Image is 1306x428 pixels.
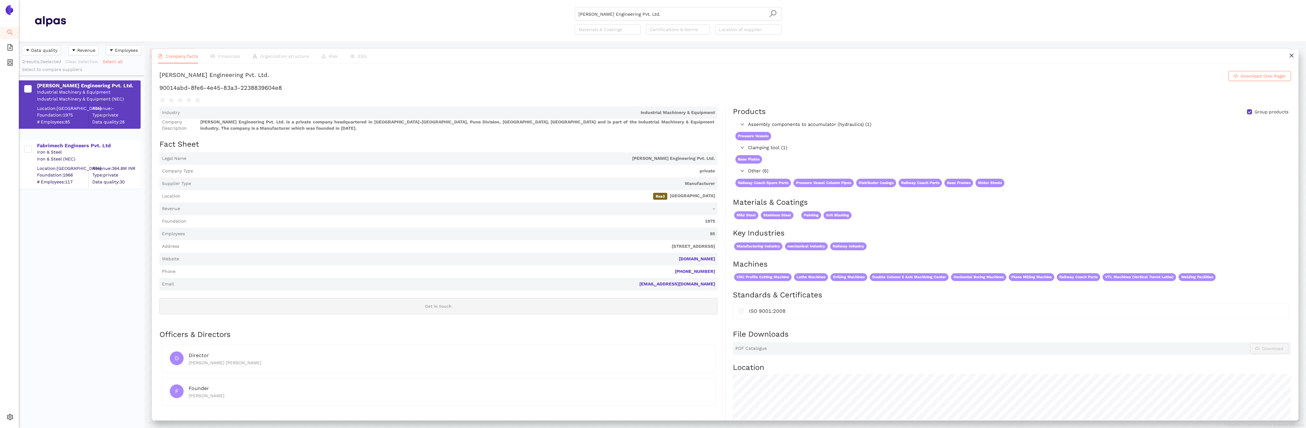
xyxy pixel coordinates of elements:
span: Financials [218,54,240,59]
div: Industrial Machinery & Equipment (NEC) [37,96,140,102]
span: Company Type [162,168,193,174]
span: Website [162,256,179,262]
span: search [7,27,13,40]
span: Organization structure [260,54,309,59]
span: 2 results, 0 selected [22,59,61,64]
h2: Location [733,362,1291,373]
span: Foundation: 1975 [37,112,88,118]
span: Painting [801,211,821,219]
div: [PERSON_NAME] Engineering Pvt. Ltd. [37,82,140,89]
span: cloud-download [1233,74,1238,79]
span: Assembly components to accumulator (hydraulics) (1) [748,121,1004,128]
span: Type: private [92,112,140,118]
span: Lathe Machines [794,273,828,281]
span: [STREET_ADDRESS] [182,243,715,250]
div: Revenue: 364.8M INR [92,165,140,171]
span: Drilling Machines [830,273,867,281]
span: Supplier Type [162,181,191,187]
span: Data quality: 30 [92,179,140,185]
button: close [1284,49,1298,63]
span: fund-view [211,54,215,58]
span: Legal Name [162,155,186,162]
span: safety-certificate [738,307,744,314]
span: Stainless Steel [761,211,793,219]
span: PDF Catalogue [735,345,767,352]
span: Location [162,193,180,199]
span: Employees [115,47,138,54]
h2: Key Industries [733,228,1291,239]
span: # Employees: 85 [37,119,88,125]
span: right [740,169,744,173]
span: Base Plates [735,155,762,164]
h2: Standards & Certificates [733,290,1291,301]
span: Download One-Pager [1240,73,1286,79]
span: Select all [103,58,123,65]
span: apartment [253,54,257,58]
div: Location: [GEOGRAPHIC_DATA] [37,105,88,111]
div: Industrial Machinery & Equipment [37,89,140,95]
span: Industrial Machinery & Equipment [182,110,715,116]
span: [GEOGRAPHIC_DATA] [183,193,715,200]
img: Logo [4,5,14,15]
span: 85 [187,231,715,237]
span: Employees [162,231,185,237]
span: Address [162,243,179,250]
span: Pressure Vessels [735,132,771,140]
span: setting [7,412,13,424]
span: Railway Coach Parts [1057,273,1100,281]
span: warning [321,54,326,58]
button: caret-downEmployees [106,45,141,55]
span: Director [189,352,209,358]
span: Industry [162,110,180,116]
span: Group products [1252,109,1291,115]
span: caret-down [72,48,76,53]
div: ISO 9001:2008 [749,307,1284,315]
div: [PERSON_NAME] [PERSON_NAME] [189,359,708,366]
span: Company Description [162,119,198,131]
div: Clamping tool (1) [733,143,1007,153]
span: Revenue [162,206,180,212]
span: container [7,57,13,70]
h2: Officers & Directors [159,329,717,340]
span: Welding Facilities [1179,273,1216,281]
h1: 90014abd-8fe6-4e45-83a3-2238839604e8 [159,84,1291,92]
span: F [175,384,179,398]
span: Baa3 [653,193,667,200]
span: [PERSON_NAME] Engineering Pvt. Ltd. is a private company headquartered in [GEOGRAPHIC_DATA]-[GEOG... [200,119,715,131]
span: star [159,97,166,103]
span: search [769,10,777,18]
span: Foundation: 1966 [37,172,88,178]
span: Type: private [92,172,140,178]
span: Other (6) [748,167,1004,175]
div: Iron & Steel [37,149,140,155]
h2: Fact Sheet [159,139,717,150]
span: Company facts [166,54,198,59]
span: Grit Blasting [824,211,852,219]
span: VTL Machines (Vertical Turret Lathe) [1103,273,1176,281]
span: right [740,122,744,126]
span: Email [162,281,174,287]
span: Manufacturing Industry [734,242,782,250]
span: Risk [329,54,338,59]
span: file-add [7,42,13,55]
div: [PERSON_NAME] [189,392,708,399]
span: star [195,97,201,103]
span: eye [350,54,355,58]
span: mechanical Industry [785,242,828,250]
div: Assembly components to accumulator (hydraulics) (1) [733,120,1007,130]
span: Plano Milling Machine [1009,273,1054,281]
span: Horizontal Boring Machines [951,273,1006,281]
span: Base Frames [944,179,973,187]
button: Clear Selection [65,57,102,67]
span: right [740,146,744,149]
span: D [175,351,179,365]
span: CNC Profile Cutting Machine [734,273,792,281]
h2: Materials & Coatings [733,197,1291,208]
span: Pressure Vessel Column Pipes [793,179,854,187]
img: Homepage [35,13,66,29]
div: Products [733,106,766,117]
h2: File Downloads [733,329,1291,340]
span: Clamping tool (1) [748,144,1004,152]
button: caret-downRevenue [68,45,99,55]
span: caret-down [25,48,30,53]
